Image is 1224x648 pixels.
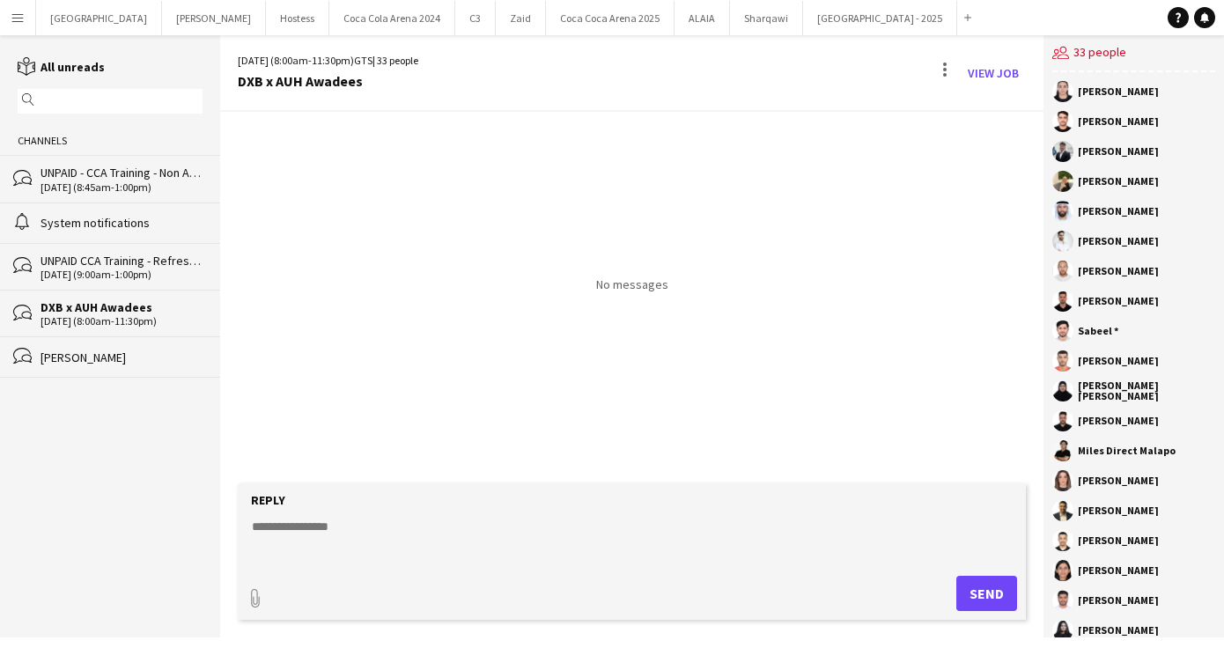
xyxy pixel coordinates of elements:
div: [DATE] (9:00am-1:00pm) [41,269,203,281]
button: Coca Coca Arena 2025 [546,1,675,35]
div: [PERSON_NAME] [1078,535,1159,546]
div: Sabeel * [1078,326,1118,336]
button: Sharqawi [730,1,803,35]
div: Miles Direct Malapo [1078,445,1176,456]
div: [DATE] (8:00am-11:30pm) | 33 people [238,53,418,69]
span: GTS [354,54,372,67]
div: [DATE] (8:00am-11:30pm) [41,315,203,328]
div: [PERSON_NAME] [41,350,203,365]
button: [GEOGRAPHIC_DATA] [36,1,162,35]
div: [PERSON_NAME] [1078,206,1159,217]
div: [PERSON_NAME] [1078,475,1159,486]
div: [PERSON_NAME] [1078,236,1159,247]
button: Hostess [266,1,329,35]
button: [GEOGRAPHIC_DATA] - 2025 [803,1,957,35]
button: Zaid [496,1,546,35]
div: [PERSON_NAME] [1078,356,1159,366]
div: UNPAID CCA Training - Refresher Course (Active Staff) [41,253,203,269]
label: Reply [251,492,285,508]
div: UNPAID - CCA Training - Non Active Staff w/ Dxb Tag [41,165,203,180]
a: All unreads [18,59,105,75]
div: [PERSON_NAME] [1078,86,1159,97]
div: DXB x AUH Awadees [41,299,203,315]
a: View Job [961,59,1026,87]
div: [PERSON_NAME] [1078,595,1159,606]
div: [PERSON_NAME] [1078,296,1159,306]
div: 33 people [1052,35,1215,72]
button: ALAIA [675,1,730,35]
div: [PERSON_NAME] [1078,176,1159,187]
div: [PERSON_NAME] [1078,266,1159,276]
div: [PERSON_NAME] [1078,416,1159,426]
div: DXB x AUH Awadees [238,73,418,89]
button: [PERSON_NAME] [162,1,266,35]
button: Coca Cola Arena 2024 [329,1,455,35]
button: C3 [455,1,496,35]
div: [PERSON_NAME] [1078,565,1159,576]
div: System notifications [41,215,203,231]
div: [PERSON_NAME] [1078,146,1159,157]
div: [PERSON_NAME] [1078,625,1159,636]
p: No messages [596,276,668,292]
button: Send [956,576,1017,611]
div: [PERSON_NAME] [PERSON_NAME] [1078,380,1215,401]
div: [PERSON_NAME] [1078,116,1159,127]
div: [PERSON_NAME] [1078,505,1159,516]
div: [DATE] (8:45am-1:00pm) [41,181,203,194]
